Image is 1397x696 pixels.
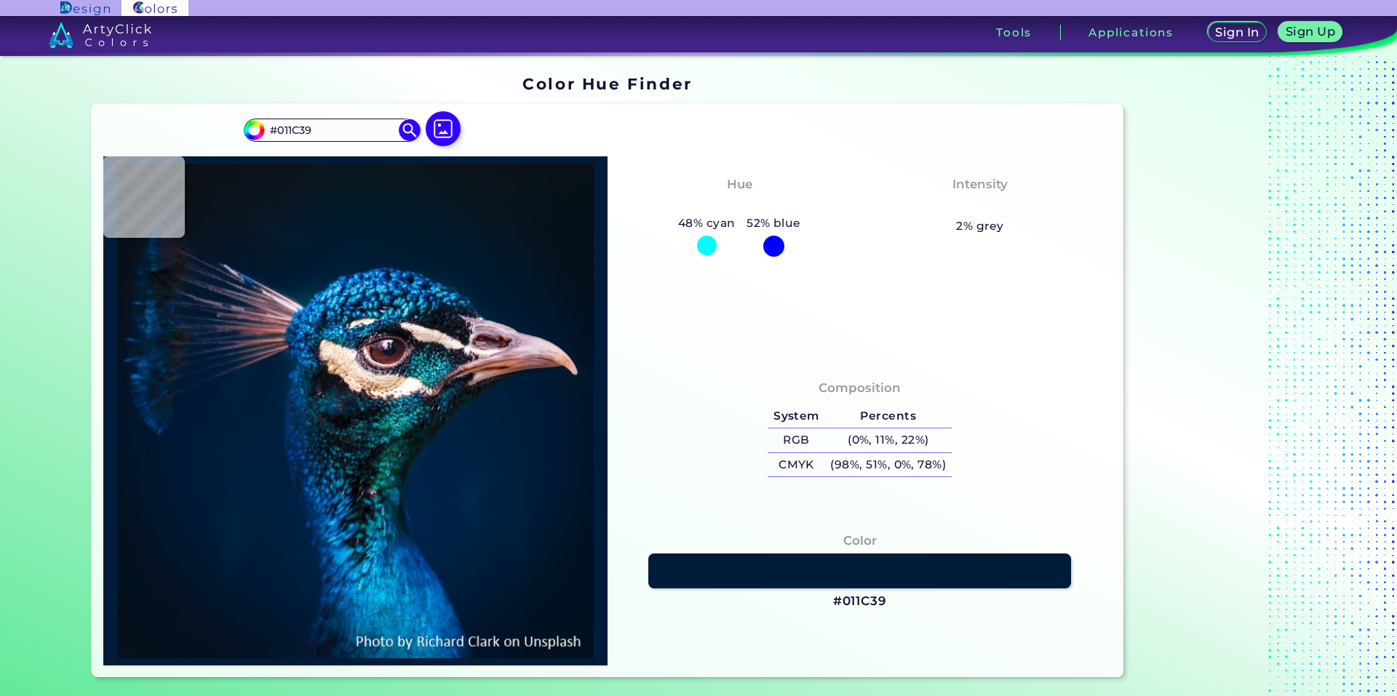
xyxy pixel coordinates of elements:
[741,214,806,233] h5: 52% blue
[1088,27,1174,38] h3: Applications
[952,174,1008,195] h4: Intensity
[49,22,151,48] img: logo_artyclick_colors_white.svg
[768,404,824,428] h5: System
[825,428,952,452] h5: (0%, 11%, 22%)
[264,120,399,140] input: type color..
[727,174,752,195] h4: Hue
[825,404,952,428] h5: Percents
[1288,26,1333,37] h5: Sign Up
[956,217,1003,236] h5: 2% grey
[426,111,461,146] img: icon picture
[111,164,600,659] img: img_pavlin.jpg
[843,530,877,551] h4: Color
[60,1,109,15] img: ArtyClick Design logo
[768,428,824,452] h5: RGB
[768,453,824,477] h5: CMYK
[399,119,421,141] img: icon search
[949,197,1012,215] h3: Vibrant
[996,27,1032,38] h3: Tools
[833,593,887,610] h3: #011C39
[825,453,952,477] h5: (98%, 51%, 0%, 78%)
[819,377,901,399] h4: Composition
[698,197,781,215] h3: Cyan-Blue
[1217,27,1257,38] h5: Sign In
[672,214,741,233] h5: 48% cyan
[1281,23,1339,41] a: Sign Up
[522,73,692,95] h1: Color Hue Finder
[1211,23,1265,41] a: Sign In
